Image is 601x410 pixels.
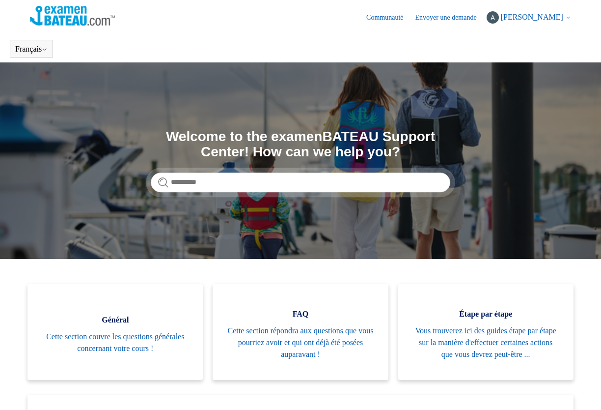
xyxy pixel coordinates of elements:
span: Vous trouverez ici des guides étape par étape sur la manière d'effectuer certaines actions que vo... [413,325,559,360]
a: Envoyer une demande [415,12,486,23]
a: Étape par étape Vous trouverez ici des guides étape par étape sur la manière d'effectuer certaine... [398,284,574,380]
button: [PERSON_NAME] [487,11,571,24]
input: Rechercher [151,173,450,192]
h1: Welcome to the examenBATEAU Support Center! How can we help you? [151,129,450,160]
button: Français [15,45,48,54]
a: Communauté [366,12,413,23]
a: Général Cette section couvre les questions générales concernant votre cours ! [27,284,203,380]
span: FAQ [227,308,373,320]
span: Étape par étape [413,308,559,320]
a: FAQ Cette section répondra aux questions que vous pourriez avoir et qui ont déjà été posées aupar... [213,284,388,380]
span: [PERSON_NAME] [501,13,563,21]
span: Cette section couvre les questions générales concernant votre cours ! [42,331,188,354]
span: Cette section répondra aux questions que vous pourriez avoir et qui ont déjà été posées auparavant ! [227,325,373,360]
img: Page d’accueil du Centre d’aide Examen Bateau [30,6,115,26]
span: Général [42,314,188,326]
